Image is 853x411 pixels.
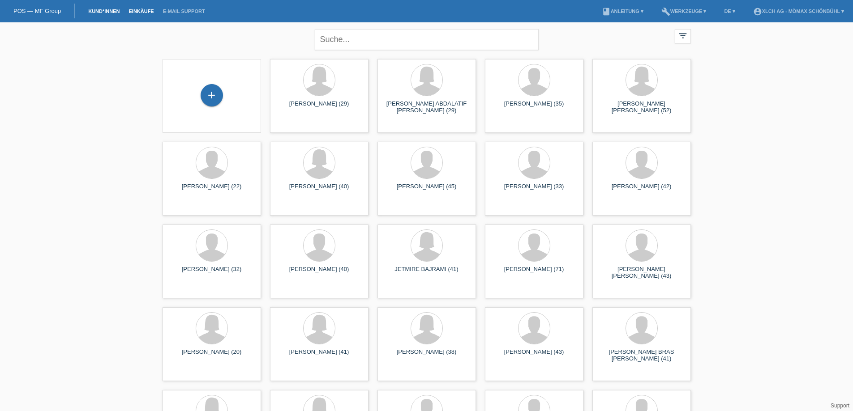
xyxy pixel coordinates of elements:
[170,348,254,363] div: [PERSON_NAME] (20)
[159,8,210,14] a: E-Mail Support
[277,100,361,114] div: [PERSON_NAME] (29)
[492,100,576,114] div: [PERSON_NAME] (35)
[277,266,361,280] div: [PERSON_NAME] (40)
[657,8,711,14] a: buildWerkzeuge ▾
[600,100,684,114] div: [PERSON_NAME] [PERSON_NAME] (52)
[492,183,576,197] div: [PERSON_NAME] (33)
[831,403,849,409] a: Support
[597,8,648,14] a: bookAnleitung ▾
[84,8,124,14] a: Kund*innen
[678,31,688,41] i: filter_list
[124,8,158,14] a: Einkäufe
[600,266,684,280] div: [PERSON_NAME] [PERSON_NAME] (43)
[277,183,361,197] div: [PERSON_NAME] (40)
[753,7,762,16] i: account_circle
[201,88,223,103] div: Kund*in hinzufügen
[277,348,361,363] div: [PERSON_NAME] (41)
[600,348,684,363] div: [PERSON_NAME] BRAS [PERSON_NAME] (41)
[13,8,61,14] a: POS — MF Group
[170,266,254,280] div: [PERSON_NAME] (32)
[385,266,469,280] div: JETMIRE BAJRAMI (41)
[492,266,576,280] div: [PERSON_NAME] (71)
[492,348,576,363] div: [PERSON_NAME] (43)
[720,8,739,14] a: DE ▾
[385,183,469,197] div: [PERSON_NAME] (45)
[600,183,684,197] div: [PERSON_NAME] (42)
[315,29,539,50] input: Suche...
[602,7,611,16] i: book
[661,7,670,16] i: build
[385,100,469,114] div: [PERSON_NAME] ABDALATIF [PERSON_NAME] (29)
[749,8,849,14] a: account_circleXLCH AG - Mömax Schönbühl ▾
[170,183,254,197] div: [PERSON_NAME] (22)
[385,348,469,363] div: [PERSON_NAME] (38)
